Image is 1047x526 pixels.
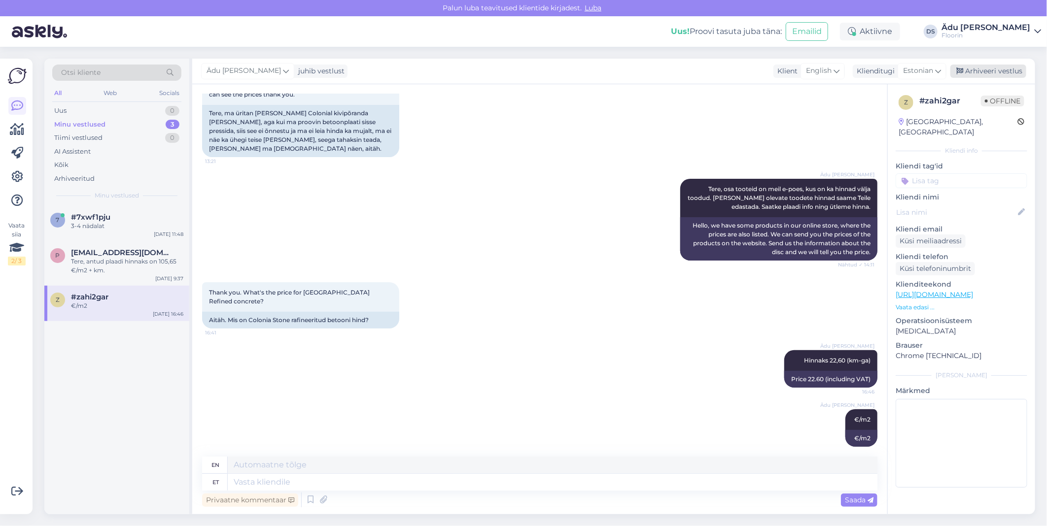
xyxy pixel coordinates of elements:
div: Hello, we have some products in our online store, where the prices are also listed. We can send y... [680,217,877,261]
p: Märkmed [896,386,1027,396]
span: Nähtud ✓ 14:11 [838,261,874,268]
div: Ädu [PERSON_NAME] [942,24,1030,32]
span: Saada [845,495,873,504]
span: Estonian [903,66,933,76]
div: Kõik [54,160,69,170]
div: Tere, ma üritan [PERSON_NAME] Colonial kivipõranda [PERSON_NAME], aga kui ma proovin betoonplaati... [202,105,399,157]
div: Minu vestlused [54,120,105,130]
div: AI Assistent [54,147,91,157]
span: Ädu [PERSON_NAME] [820,342,874,350]
div: [DATE] 9:37 [155,275,183,282]
img: Askly Logo [8,66,27,85]
b: Uus! [671,27,690,36]
span: #7xwf1pju [71,213,110,222]
span: z [56,296,60,303]
span: €/m2 [854,416,871,423]
span: Otsi kliente [61,67,101,78]
span: Ädu [PERSON_NAME] [820,171,874,178]
div: Klient [773,66,798,76]
div: en [212,457,220,473]
p: Vaata edasi ... [896,303,1027,312]
div: Socials [157,87,181,99]
span: z [904,99,908,106]
div: # zahi2gar [919,95,981,107]
div: €/m2 [71,301,183,310]
div: DS [924,25,938,38]
div: et [212,474,219,491]
div: Klienditugi [853,66,895,76]
div: 0 [165,133,179,143]
span: #zahi2gar [71,293,108,301]
div: juhib vestlust [294,66,345,76]
div: Tere, antud plaadi hinnaks on 105,65 €/m2 + km. [71,257,183,275]
div: €/m2 [845,430,877,447]
div: 3-4 nädalat [71,222,183,230]
div: Proovi tasuta juba täna: [671,26,782,37]
a: [URL][DOMAIN_NAME] [896,290,973,299]
div: Tiimi vestlused [54,133,103,143]
div: Aktiivne [840,23,900,40]
div: Arhiveeri vestlus [950,65,1026,78]
p: Kliendi tag'id [896,161,1027,171]
span: paumarehitus@gmail.com [71,248,174,257]
div: Vaata siia [8,221,26,265]
div: 3 [166,120,179,130]
div: [GEOGRAPHIC_DATA], [GEOGRAPHIC_DATA] [899,117,1017,137]
div: Küsi meiliaadressi [896,234,966,248]
p: Brauser [896,340,1027,351]
div: 0 [165,106,179,116]
div: Kliendi info [896,146,1027,155]
p: Kliendi email [896,224,1027,234]
span: 16:41 [205,329,242,336]
p: Chrome [TECHNICAL_ID] [896,351,1027,361]
p: Operatsioonisüsteem [896,316,1027,326]
div: Aitäh. Mis on Colonia Stone rafineeritud betooni hind? [202,312,399,329]
div: Privaatne kommentaar [202,493,298,507]
span: Offline [981,96,1024,106]
input: Lisa tag [896,173,1027,188]
div: [DATE] 11:48 [154,230,183,238]
button: Emailid [786,22,828,41]
div: [DATE] 16:46 [153,310,183,318]
div: Arhiveeritud [54,174,95,184]
div: Floorin [942,32,1030,39]
div: Uus [54,106,67,116]
span: English [806,66,832,76]
span: Tere, osa tooteid on meil e-poes, kus on ka hinnad välja toodud. [PERSON_NAME] olevate toodete hi... [688,185,872,210]
p: Kliendi nimi [896,192,1027,202]
span: Luba [582,3,604,12]
span: Ädu [PERSON_NAME] [820,401,874,409]
span: 7 [56,216,60,224]
div: Price 22.60 (including VAT) [784,371,877,388]
span: Minu vestlused [95,191,139,200]
p: [MEDICAL_DATA] [896,326,1027,336]
div: Küsi telefoninumbrit [896,262,975,275]
p: Klienditeekond [896,279,1027,290]
a: Ädu [PERSON_NAME]Floorin [942,24,1041,39]
span: Thank you. What's the price for [GEOGRAPHIC_DATA] Refined concrete? [209,289,371,305]
div: 2 / 3 [8,257,26,265]
span: Ädu [PERSON_NAME] [207,66,281,76]
span: p [56,252,60,259]
div: Web [102,87,119,99]
div: All [52,87,64,99]
span: 16:46 [838,447,874,455]
div: [PERSON_NAME] [896,371,1027,380]
p: Kliendi telefon [896,252,1027,262]
span: 13:21 [205,158,242,165]
input: Lisa nimi [896,207,1016,218]
span: Hinnaks 22,60 (km-ga) [804,357,871,364]
span: 16:46 [838,388,874,395]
